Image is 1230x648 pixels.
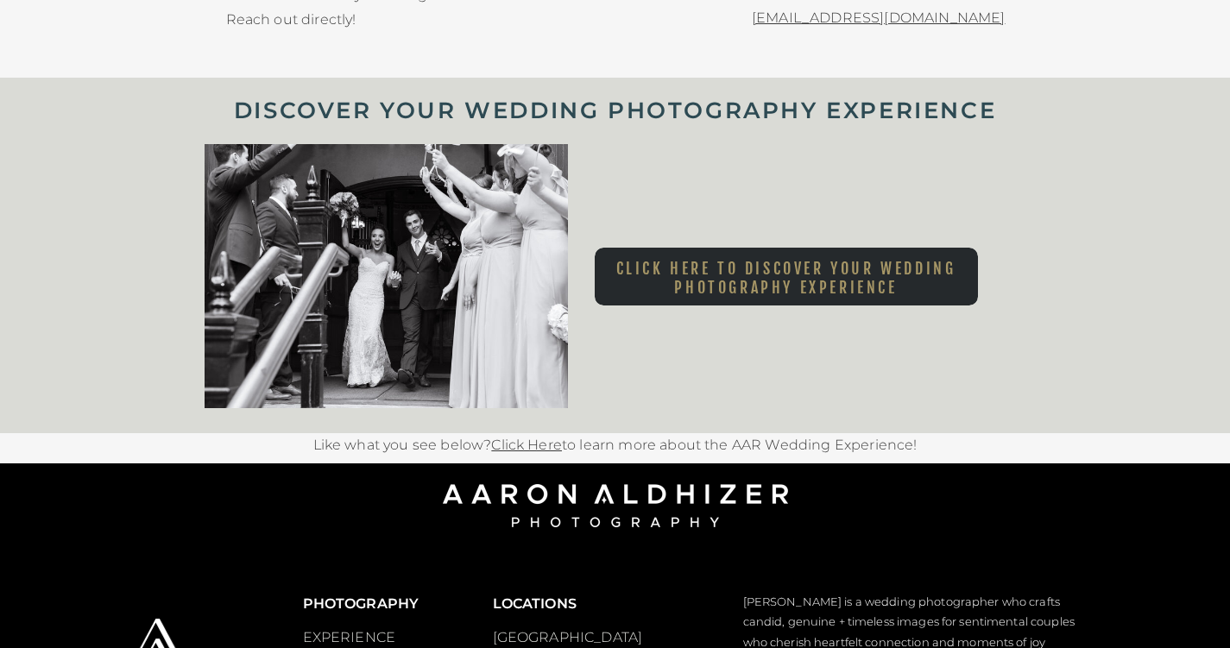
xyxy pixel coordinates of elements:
[98,433,1133,451] p: Like what you see below? to learn more about the AAR Wedding Experience!
[595,260,978,288] nav: Click here to Discover Your Wedding Photography Experience
[98,98,1133,124] h1: DISCOVER YOUR WEDDING PHOTOGRAPHY EXPERIENCE
[752,9,1005,26] a: [EMAIL_ADDRESS][DOMAIN_NAME]
[491,437,562,453] a: Click Here
[595,260,978,288] a: Click here to Discover Your WeddingPhotography Experience
[493,595,577,612] b: LOCATIONS
[303,595,419,612] b: PHOTOGRAPHY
